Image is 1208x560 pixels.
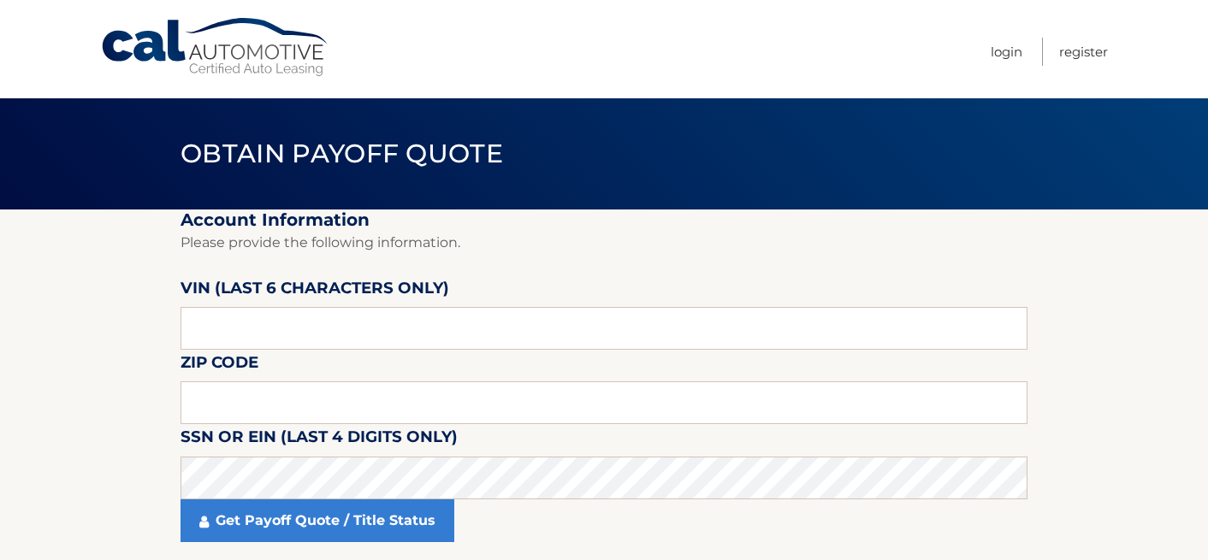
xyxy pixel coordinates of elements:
[100,17,331,78] a: Cal Automotive
[181,424,458,456] label: SSN or EIN (last 4 digits only)
[991,38,1022,66] a: Login
[1059,38,1108,66] a: Register
[181,275,449,307] label: VIN (last 6 characters only)
[181,231,1027,255] p: Please provide the following information.
[181,138,503,169] span: Obtain Payoff Quote
[181,350,258,381] label: Zip Code
[181,499,454,542] a: Get Payoff Quote / Title Status
[181,209,1027,231] h2: Account Information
